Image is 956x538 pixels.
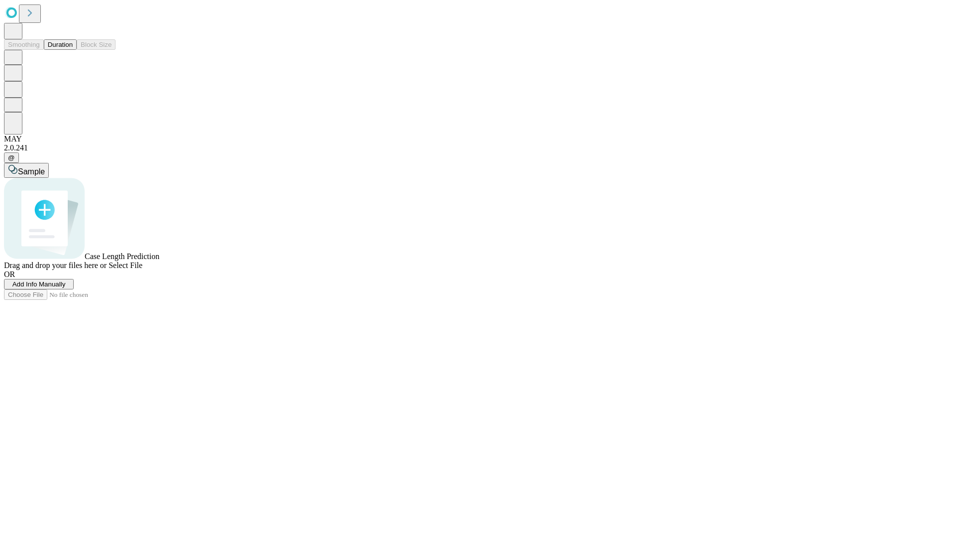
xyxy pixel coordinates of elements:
[4,143,952,152] div: 2.0.241
[4,279,74,289] button: Add Info Manually
[77,39,116,50] button: Block Size
[4,270,15,278] span: OR
[44,39,77,50] button: Duration
[4,261,107,269] span: Drag and drop your files here or
[4,152,19,163] button: @
[109,261,142,269] span: Select File
[18,167,45,176] span: Sample
[8,154,15,161] span: @
[4,134,952,143] div: MAY
[4,39,44,50] button: Smoothing
[4,163,49,178] button: Sample
[12,280,66,288] span: Add Info Manually
[85,252,159,261] span: Case Length Prediction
